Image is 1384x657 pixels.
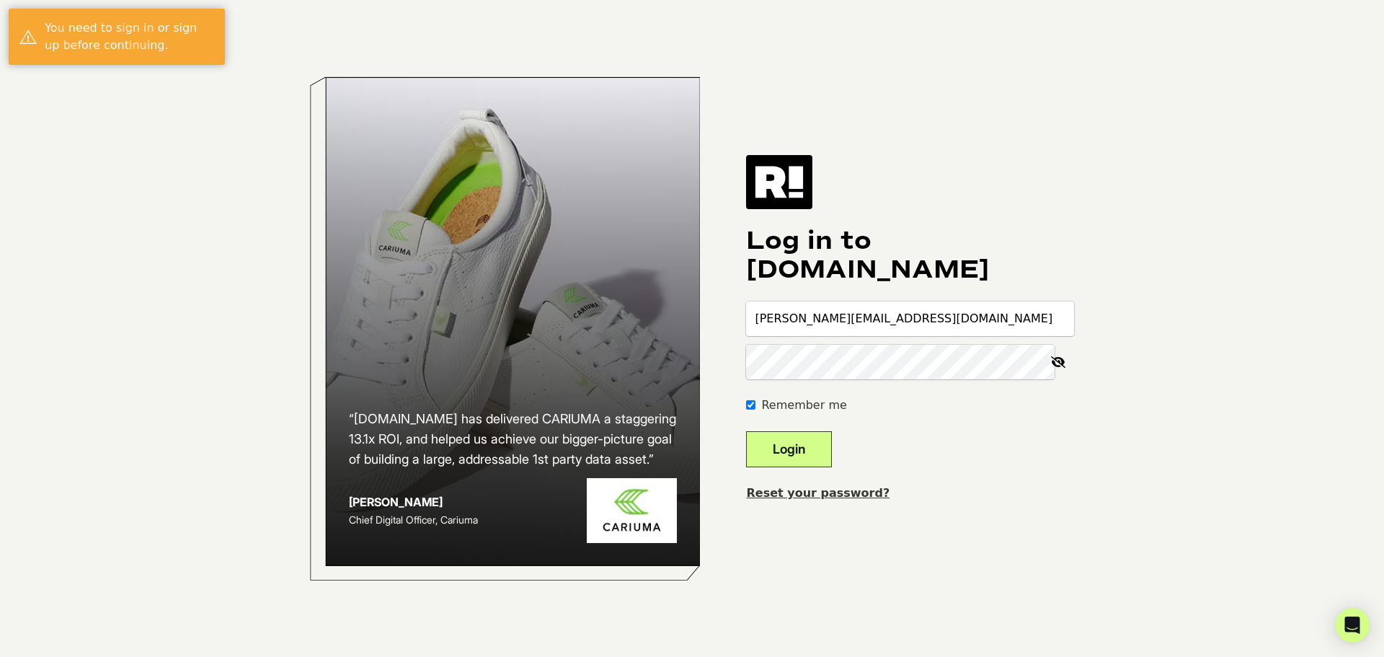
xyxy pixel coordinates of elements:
[746,155,812,208] img: Retention.com
[761,397,846,414] label: Remember me
[349,409,678,469] h2: “[DOMAIN_NAME] has delivered CARIUMA a staggering 13.1x ROI, and helped us achieve our bigger-pic...
[746,226,1074,284] h1: Log in to [DOMAIN_NAME]
[45,19,214,54] div: You need to sign in or sign up before continuing.
[349,495,443,509] strong: [PERSON_NAME]
[746,301,1074,336] input: Email
[1335,608,1370,643] div: Open Intercom Messenger
[349,513,478,526] span: Chief Digital Officer, Cariuma
[587,478,677,544] img: Cariuma
[746,431,832,467] button: Login
[746,486,890,500] a: Reset your password?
